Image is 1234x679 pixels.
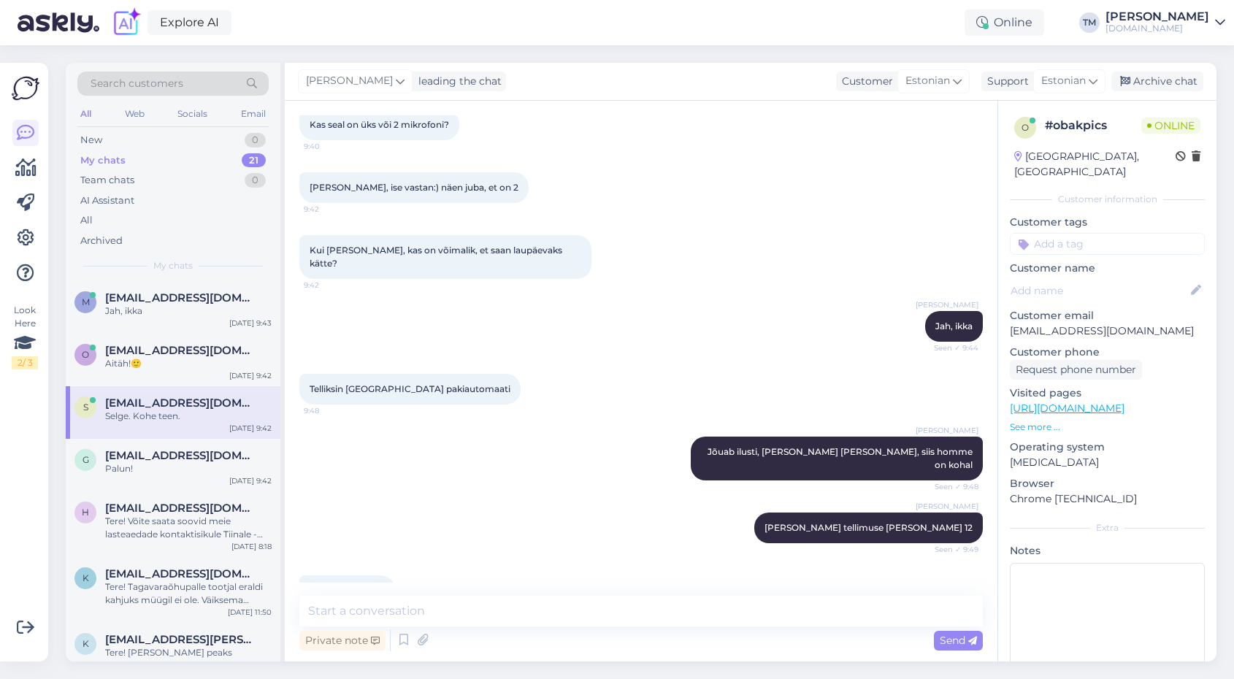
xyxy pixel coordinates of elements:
[708,446,975,470] span: Jõuab ilusti, [PERSON_NAME] [PERSON_NAME], siis homme on kohal
[935,321,973,331] span: Jah, ikka
[310,119,449,130] span: Kas seal on üks või 2 mikrofoni?
[304,280,359,291] span: 9:42
[1010,323,1205,339] p: [EMAIL_ADDRESS][DOMAIN_NAME]
[82,296,90,307] span: m
[764,522,973,533] span: [PERSON_NAME] tellimuse [PERSON_NAME] 12
[229,370,272,381] div: [DATE] 9:42
[105,410,272,423] div: Selge. Kohe teen.
[229,423,272,434] div: [DATE] 9:42
[304,204,359,215] span: 9:42
[147,10,231,35] a: Explore AI
[231,541,272,552] div: [DATE] 8:18
[924,481,978,492] span: Seen ✓ 9:48
[1010,193,1205,206] div: Customer information
[105,396,257,410] span: Sinipixel@gmail.com
[83,454,89,465] span: G
[245,173,266,188] div: 0
[1010,233,1205,255] input: Add a tag
[310,245,564,269] span: Kui [PERSON_NAME], kas on võimalik, et saan laupäevaks kätte?
[981,74,1029,89] div: Support
[80,173,134,188] div: Team chats
[1105,11,1225,34] a: [PERSON_NAME][DOMAIN_NAME]
[91,76,183,91] span: Search customers
[80,153,126,168] div: My chats
[12,74,39,102] img: Askly Logo
[1010,261,1205,276] p: Customer name
[111,7,142,38] img: explore-ai
[1010,360,1142,380] div: Request phone number
[1111,72,1203,91] div: Archive chat
[916,425,978,436] span: [PERSON_NAME]
[310,182,518,193] span: [PERSON_NAME], ise vastan:) näen juba, et on 2
[105,304,272,318] div: Jah, ikka
[80,193,134,208] div: AI Assistant
[916,299,978,310] span: [PERSON_NAME]
[299,631,386,651] div: Private note
[1010,308,1205,323] p: Customer email
[1010,455,1205,470] p: [MEDICAL_DATA]
[12,304,38,369] div: Look Here
[1011,283,1188,299] input: Add name
[83,402,88,413] span: S
[105,633,257,646] span: Kristel.janese@gmail.com
[304,405,359,416] span: 9:48
[836,74,893,89] div: Customer
[105,502,257,515] span: helju.kadakas@pikavere.edu.ee
[77,104,94,123] div: All
[1105,11,1209,23] div: [PERSON_NAME]
[105,580,272,607] div: Tere! Tagavaraõhupalle tootjal eraldi kahjuks müügil ei ole. Väiksema otsaga õhupalle leidub ehk ...
[105,357,272,370] div: Aitäh!🙂
[12,356,38,369] div: 2 / 3
[83,638,89,649] span: K
[1010,385,1205,401] p: Visited pages
[229,475,272,486] div: [DATE] 9:42
[965,9,1044,36] div: Online
[1045,117,1141,134] div: # obakpics
[1022,122,1029,133] span: o
[80,234,123,248] div: Archived
[1079,12,1100,33] div: TM
[175,104,210,123] div: Socials
[80,213,93,228] div: All
[1010,215,1205,230] p: Customer tags
[105,291,257,304] span: margaritapaabort@gmail.com
[310,383,510,394] span: Telliksin [GEOGRAPHIC_DATA] pakiautomaati
[1010,345,1205,360] p: Customer phone
[80,133,102,147] div: New
[105,449,257,462] span: Geli18_65@hotmail.com
[1010,543,1205,559] p: Notes
[238,104,269,123] div: Email
[122,104,147,123] div: Web
[1010,491,1205,507] p: Chrome [TECHNICAL_ID]
[924,342,978,353] span: Seen ✓ 9:44
[153,259,193,272] span: My chats
[229,318,272,329] div: [DATE] 9:43
[924,544,978,555] span: Seen ✓ 9:49
[1010,440,1205,455] p: Operating system
[1014,149,1176,180] div: [GEOGRAPHIC_DATA], [GEOGRAPHIC_DATA]
[83,572,89,583] span: k
[1041,73,1086,89] span: Estonian
[82,507,89,518] span: h
[916,501,978,512] span: [PERSON_NAME]
[1105,23,1209,34] div: [DOMAIN_NAME]
[228,607,272,618] div: [DATE] 11:50
[245,133,266,147] div: 0
[105,462,272,475] div: Palun!
[1010,421,1205,434] p: See more ...
[1141,118,1200,134] span: Online
[105,646,272,672] div: Tere! [PERSON_NAME] peaks saabuma lattu kolmapäeval, siis saame toote väljastada. Kui saate ise j...
[905,73,950,89] span: Estonian
[304,141,359,152] span: 9:40
[306,73,393,89] span: [PERSON_NAME]
[1010,402,1124,415] a: [URL][DOMAIN_NAME]
[105,567,257,580] span: katlin.roosivali@gmail.com
[82,349,89,360] span: o
[1010,476,1205,491] p: Browser
[105,515,272,541] div: Tere! Võite saata soovid meie lasteaedade kontaktisikule Tiinale - [EMAIL_ADDRESS][DOMAIN_NAME] v...
[940,634,977,647] span: Send
[242,153,266,168] div: 21
[413,74,502,89] div: leading the chat
[1010,521,1205,534] div: Extra
[105,344,257,357] span: oraskelian@gmail.com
